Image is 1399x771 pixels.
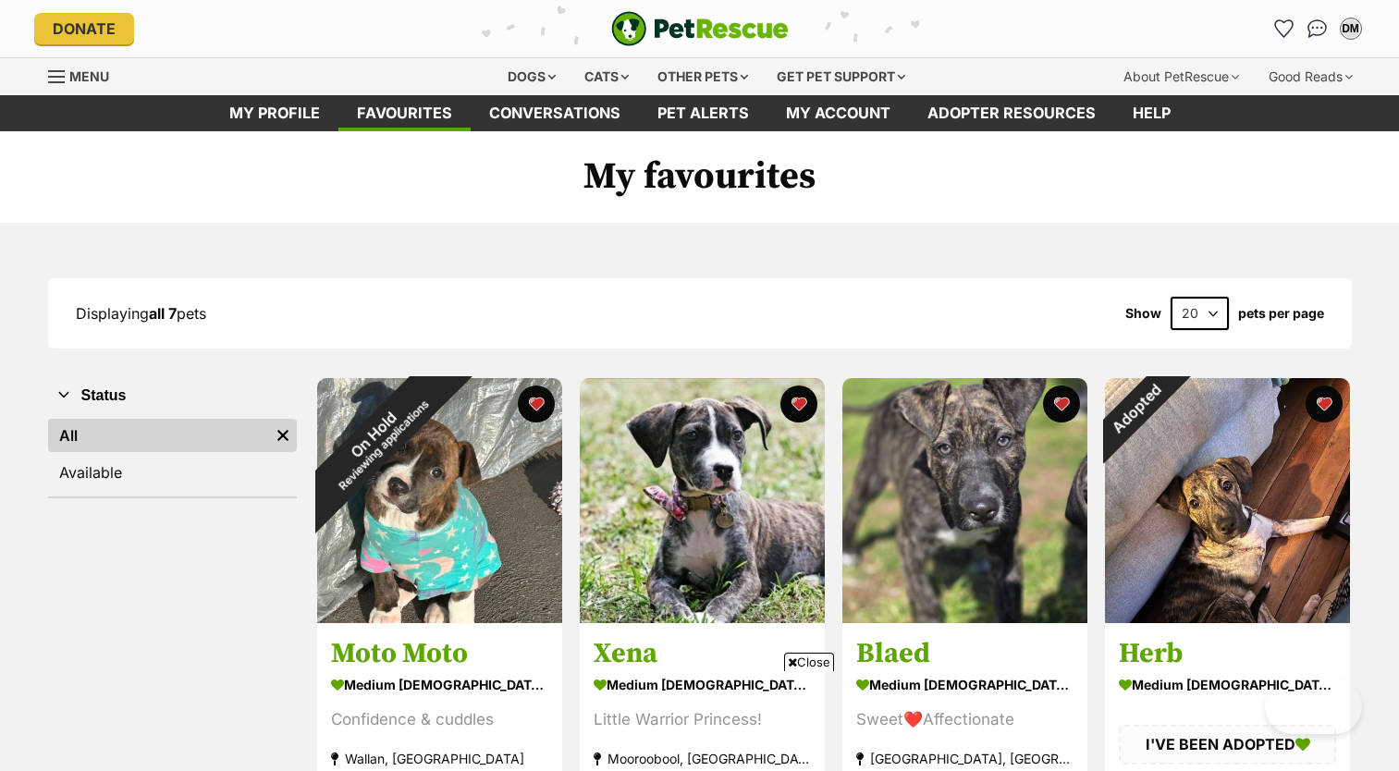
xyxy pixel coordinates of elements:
[69,68,109,84] span: Menu
[48,415,297,496] div: Status
[1105,378,1350,623] img: Herb
[1342,19,1360,38] div: DM
[1114,95,1189,131] a: Help
[571,58,642,95] div: Cats
[1119,726,1336,765] div: I'VE BEEN ADOPTED
[644,58,761,95] div: Other pets
[1111,58,1252,95] div: About PetRescue
[1080,354,1190,464] div: Adopted
[909,95,1114,131] a: Adopter resources
[639,95,767,131] a: Pet alerts
[336,398,431,493] span: Reviewing applications
[1125,306,1161,321] span: Show
[1238,306,1324,321] label: pets per page
[317,378,562,623] img: Moto Moto
[331,672,548,699] div: medium [DEMOGRAPHIC_DATA] Dog
[518,385,555,422] button: favourite
[856,672,1074,699] div: medium [DEMOGRAPHIC_DATA] Dog
[48,58,122,92] a: Menu
[34,13,134,44] a: Donate
[1307,19,1327,38] img: chat-41dd97257d64d25036548639549fe6c8038ab92f7586957e7f3b1b290dea8141.svg
[149,304,177,323] strong: all 7
[1043,385,1080,422] button: favourite
[594,637,811,672] h3: Xena
[767,95,909,131] a: My account
[471,95,639,131] a: conversations
[1270,14,1366,43] ul: Account quick links
[1306,385,1343,422] button: favourite
[269,419,297,452] a: Remove filter
[784,653,834,671] span: Close
[211,95,338,131] a: My profile
[1105,608,1350,627] a: Adopted
[1119,672,1336,699] div: medium [DEMOGRAPHIC_DATA] Dog
[1256,58,1366,95] div: Good Reads
[1119,637,1336,672] h3: Herb
[1336,14,1366,43] button: My account
[317,608,562,627] a: On HoldReviewing applications
[1270,14,1299,43] a: Favourites
[331,708,548,733] div: Confidence & cuddles
[76,304,206,323] span: Displaying pets
[842,378,1087,623] img: Blaed
[331,637,548,672] h3: Moto Moto
[856,637,1074,672] h3: Blaed
[48,384,297,408] button: Status
[495,58,569,95] div: Dogs
[580,378,825,623] img: Xena
[338,95,471,131] a: Favourites
[611,11,789,46] img: logo-e224e6f780fb5917bec1dbf3a21bbac754714ae5b6737aabdf751b685950b380.svg
[611,11,789,46] a: PetRescue
[1265,679,1362,734] iframe: Help Scout Beacon - Open
[363,679,1037,762] iframe: Advertisement
[48,419,269,452] a: All
[276,337,480,542] div: On Hold
[856,708,1074,733] div: Sweet❤️Affectionate
[780,385,817,422] button: favourite
[764,58,918,95] div: Get pet support
[1303,14,1332,43] a: Conversations
[48,456,297,489] a: Available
